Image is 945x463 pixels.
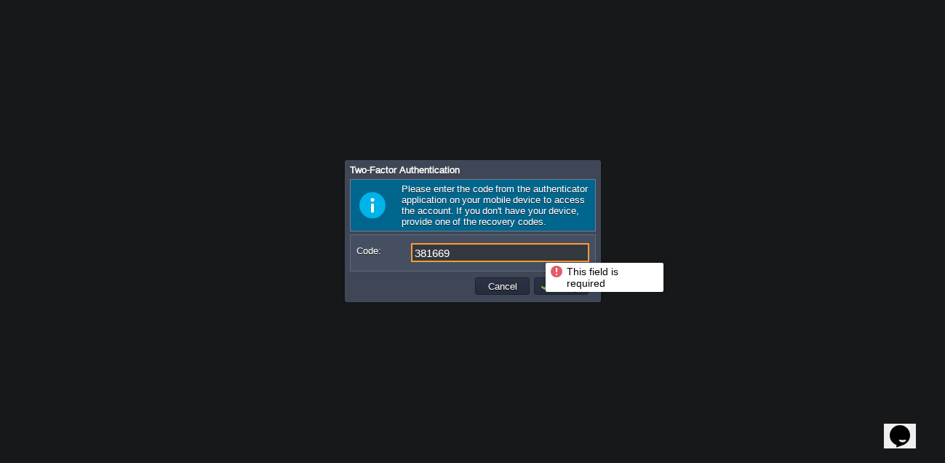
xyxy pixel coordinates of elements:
[549,264,660,290] div: This field is required
[484,280,522,293] button: Cancel
[356,243,410,258] label: Code:
[884,405,930,448] iframe: chat widget
[350,165,460,175] span: Two-Factor Authentication
[350,179,596,231] div: Please enter the code from the authenticator application on your mobile device to access the acco...
[540,280,583,293] button: Verify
